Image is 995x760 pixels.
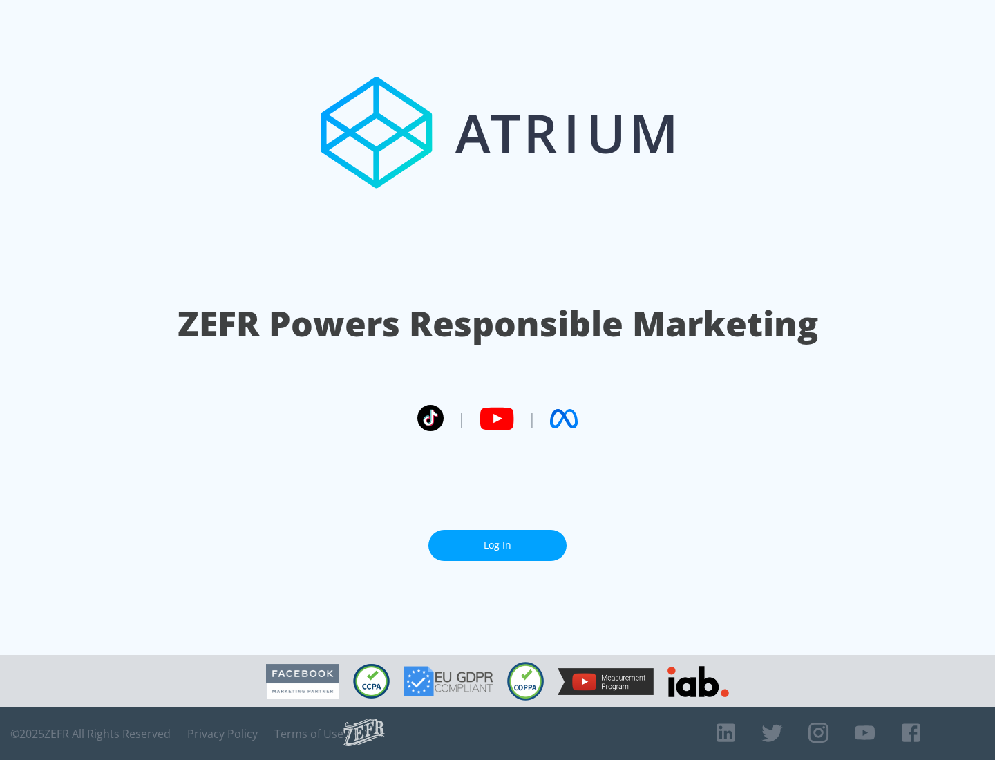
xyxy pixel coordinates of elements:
img: CCPA Compliant [353,664,390,699]
span: | [528,408,536,429]
img: COPPA Compliant [507,662,544,701]
span: © 2025 ZEFR All Rights Reserved [10,727,171,741]
img: YouTube Measurement Program [558,668,654,695]
span: | [457,408,466,429]
img: IAB [667,666,729,697]
a: Log In [428,530,567,561]
img: GDPR Compliant [404,666,493,696]
a: Terms of Use [274,727,343,741]
a: Privacy Policy [187,727,258,741]
img: Facebook Marketing Partner [266,664,339,699]
h1: ZEFR Powers Responsible Marketing [178,300,818,348]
